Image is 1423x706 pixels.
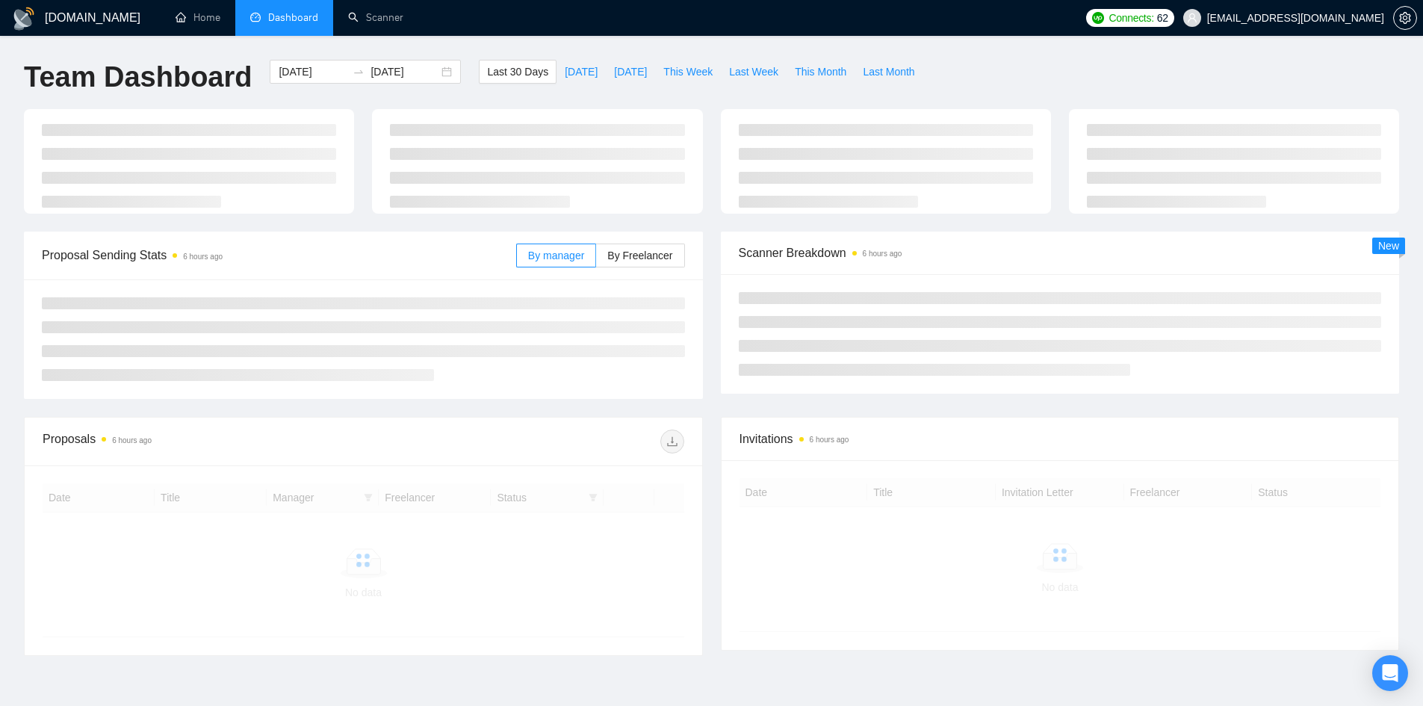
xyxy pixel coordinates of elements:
[250,12,261,22] span: dashboard
[1393,6,1417,30] button: setting
[42,246,516,264] span: Proposal Sending Stats
[1372,655,1408,691] div: Open Intercom Messenger
[528,250,584,261] span: By manager
[24,60,252,95] h1: Team Dashboard
[795,64,846,80] span: This Month
[655,60,721,84] button: This Week
[614,64,647,80] span: [DATE]
[721,60,787,84] button: Last Week
[1187,13,1197,23] span: user
[607,250,672,261] span: By Freelancer
[810,436,849,444] time: 6 hours ago
[663,64,713,80] span: This Week
[787,60,855,84] button: This Month
[183,253,223,261] time: 6 hours ago
[353,66,365,78] span: to
[1092,12,1104,24] img: upwork-logo.png
[740,430,1381,448] span: Invitations
[479,60,557,84] button: Last 30 Days
[565,64,598,80] span: [DATE]
[855,60,923,84] button: Last Month
[729,64,778,80] span: Last Week
[371,64,438,80] input: End date
[1393,12,1417,24] a: setting
[1109,10,1153,26] span: Connects:
[43,430,363,453] div: Proposals
[176,11,220,24] a: homeHome
[1378,240,1399,252] span: New
[863,250,902,258] time: 6 hours ago
[112,436,152,445] time: 6 hours ago
[268,11,318,24] span: Dashboard
[279,64,347,80] input: Start date
[353,66,365,78] span: swap-right
[739,244,1382,262] span: Scanner Breakdown
[348,11,403,24] a: searchScanner
[557,60,606,84] button: [DATE]
[487,64,548,80] span: Last 30 Days
[1157,10,1168,26] span: 62
[863,64,914,80] span: Last Month
[606,60,655,84] button: [DATE]
[12,7,36,31] img: logo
